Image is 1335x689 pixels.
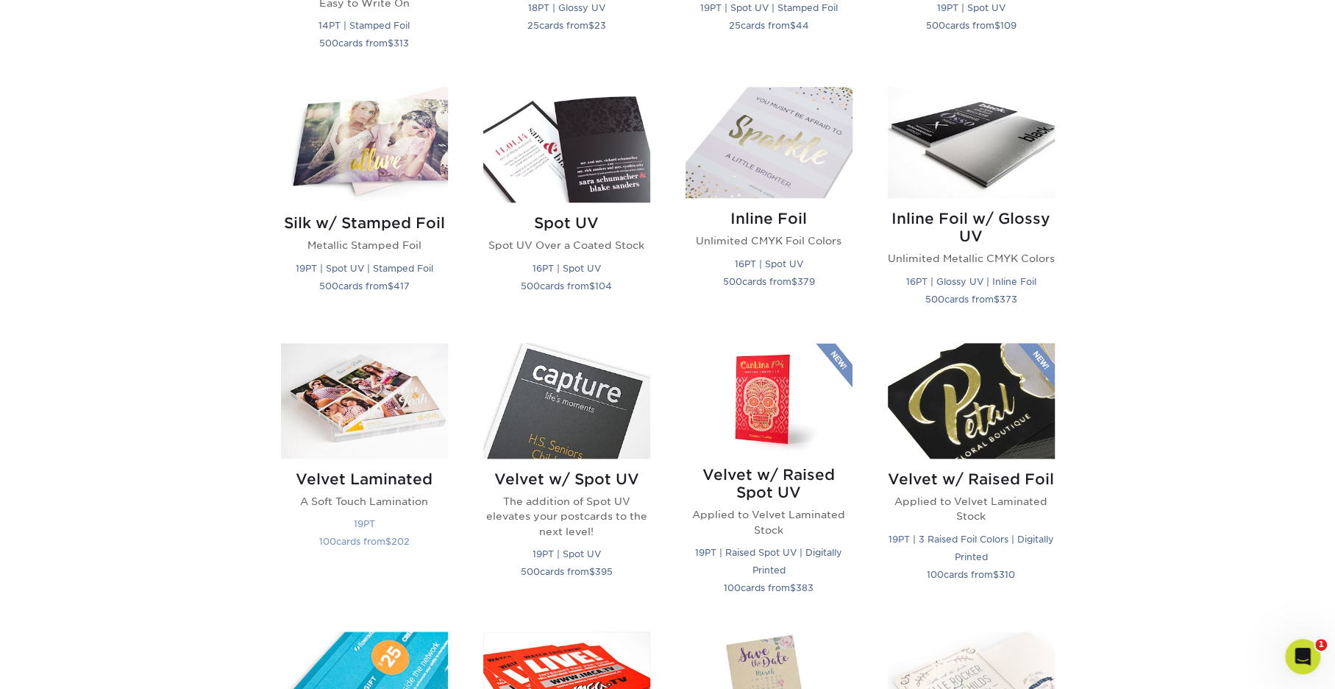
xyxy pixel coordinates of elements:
[1000,20,1017,31] span: 109
[927,569,1015,580] small: cards from
[394,280,410,291] span: 417
[589,280,595,291] span: $
[888,343,1055,614] a: Velvet w/ Raised Foil Postcards Velvet w/ Raised Foil Applied to Velvet Laminated Stock 19PT | 3 ...
[796,20,809,31] span: 44
[1018,343,1055,387] img: New Product
[925,294,944,305] span: 500
[521,280,612,291] small: cards from
[319,280,410,291] small: cards from
[281,343,448,614] a: Velvet Laminated Postcards Velvet Laminated A Soft Touch Lamination 19PT 100cards from$202
[281,343,448,459] img: Velvet Laminated Postcards
[686,343,852,614] a: Velvet w/ Raised Spot UV Postcards Velvet w/ Raised Spot UV Applied to Velvet Laminated Stock 19P...
[906,276,1036,287] small: 16PT | Glossy UV | Inline Foil
[1315,639,1327,651] span: 1
[888,210,1055,245] h2: Inline Foil w/ Glossy UV
[483,470,650,488] h2: Velvet w/ Spot UV
[281,87,448,325] a: Silk w/ Stamped Foil Postcards Silk w/ Stamped Foil Metallic Stamped Foil 19PT | Spot UV | Stampe...
[790,582,796,593] span: $
[999,569,1015,580] span: 310
[729,20,741,31] span: 25
[483,87,650,325] a: Spot UV Postcards Spot UV Spot UV Over a Coated Stock 16PT | Spot UV 500cards from$104
[281,214,448,232] h2: Silk w/ Stamped Foil
[686,343,852,454] img: Velvet w/ Raised Spot UV Postcards
[723,276,742,287] span: 500
[588,20,594,31] span: $
[695,547,842,576] small: 19PT | Raised Spot UV | Digitally Printed
[1000,294,1017,305] span: 373
[724,582,741,593] span: 100
[483,87,650,202] img: Spot UV Postcards
[937,2,1005,13] small: 19PT | Spot UV
[533,548,601,559] small: 19PT | Spot UV
[483,214,650,232] h2: Spot UV
[281,87,448,202] img: Silk w/ Stamped Foil Postcards
[319,536,410,547] small: cards from
[385,536,391,547] span: $
[993,569,999,580] span: $
[296,263,433,274] small: 19PT | Spot UV | Stamped Foil
[319,38,338,49] span: 500
[724,582,814,593] small: cards from
[354,518,375,529] small: 19PT
[281,494,448,509] p: A Soft Touch Lamination
[888,494,1055,524] p: Applied to Velvet Laminated Stock
[281,470,448,488] h2: Velvet Laminated
[700,2,838,13] small: 19PT | Spot UV | Stamped Foil
[686,87,852,198] img: Inline Foil Postcards
[735,258,803,269] small: 16PT | Spot UV
[889,534,1054,562] small: 19PT | 3 Raised Foil Colors | Digitally Printed
[527,20,539,31] span: 25
[388,38,394,49] span: $
[686,87,852,325] a: Inline Foil Postcards Inline Foil Unlimited CMYK Foil Colors 16PT | Spot UV 500cards from$379
[589,566,595,577] span: $
[686,210,852,227] h2: Inline Foil
[927,569,944,580] span: 100
[994,294,1000,305] span: $
[686,507,852,537] p: Applied to Velvet Laminated Stock
[888,470,1055,488] h2: Velvet w/ Raised Foil
[521,566,613,577] small: cards from
[533,263,601,274] small: 16PT | Spot UV
[790,20,796,31] span: $
[791,276,797,287] span: $
[594,20,606,31] span: 23
[521,280,540,291] span: 500
[729,20,809,31] small: cards from
[595,280,612,291] span: 104
[797,276,815,287] span: 379
[686,233,852,248] p: Unlimited CMYK Foil Colors
[888,87,1055,325] a: Inline Foil w/ Glossy UV Postcards Inline Foil w/ Glossy UV Unlimited Metallic CMYK Colors 16PT |...
[483,238,650,252] p: Spot UV Over a Coated Stock
[816,343,852,387] img: New Product
[394,38,409,49] span: 313
[483,494,650,539] p: The addition of Spot UV elevates your postcards to the next level!
[888,251,1055,266] p: Unlimited Metallic CMYK Colors
[926,20,1017,31] small: cards from
[483,343,650,459] img: Velvet w/ Spot UV Postcards
[888,343,1055,459] img: Velvet w/ Raised Foil Postcards
[319,280,338,291] span: 500
[925,294,1017,305] small: cards from
[1285,639,1320,674] iframe: Intercom live chat
[281,238,448,252] p: Metallic Stamped Foil
[527,20,606,31] small: cards from
[796,582,814,593] span: 383
[723,276,815,287] small: cards from
[483,343,650,614] a: Velvet w/ Spot UV Postcards Velvet w/ Spot UV The addition of Spot UV elevates your postcards to ...
[521,566,540,577] span: 500
[888,87,1055,198] img: Inline Foil w/ Glossy UV Postcards
[318,20,410,31] small: 14PT | Stamped Foil
[926,20,945,31] span: 500
[686,466,852,501] h2: Velvet w/ Raised Spot UV
[595,566,613,577] span: 395
[388,280,394,291] span: $
[319,38,409,49] small: cards from
[994,20,1000,31] span: $
[528,2,605,13] small: 18PT | Glossy UV
[319,536,336,547] span: 100
[391,536,410,547] span: 202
